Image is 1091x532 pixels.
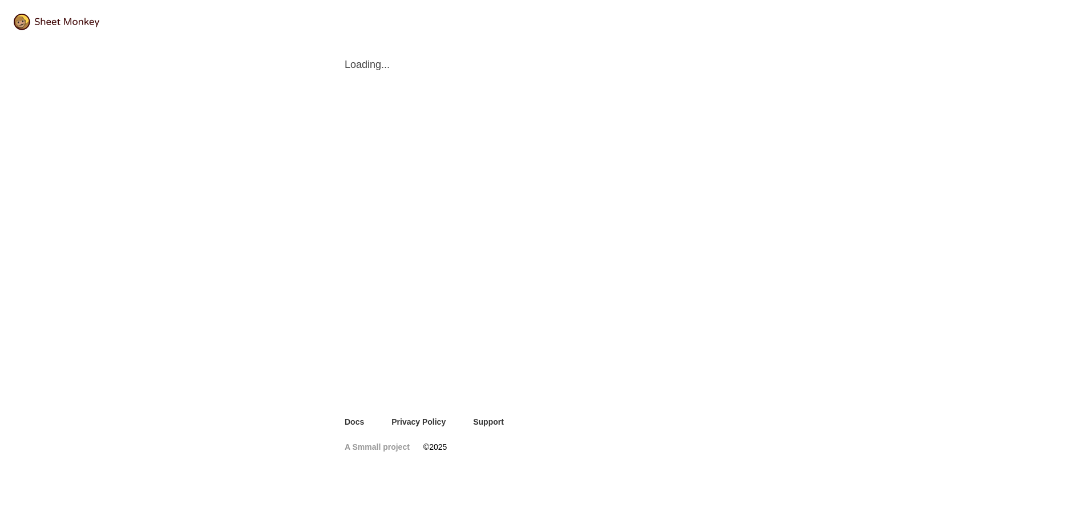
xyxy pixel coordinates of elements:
span: © 2025 [423,441,447,453]
a: Privacy Policy [391,416,446,428]
a: Support [473,416,504,428]
a: A Smmall project [345,441,410,453]
span: Loading... [345,58,746,71]
a: Docs [345,416,364,428]
img: logo@2x.png [14,14,99,30]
